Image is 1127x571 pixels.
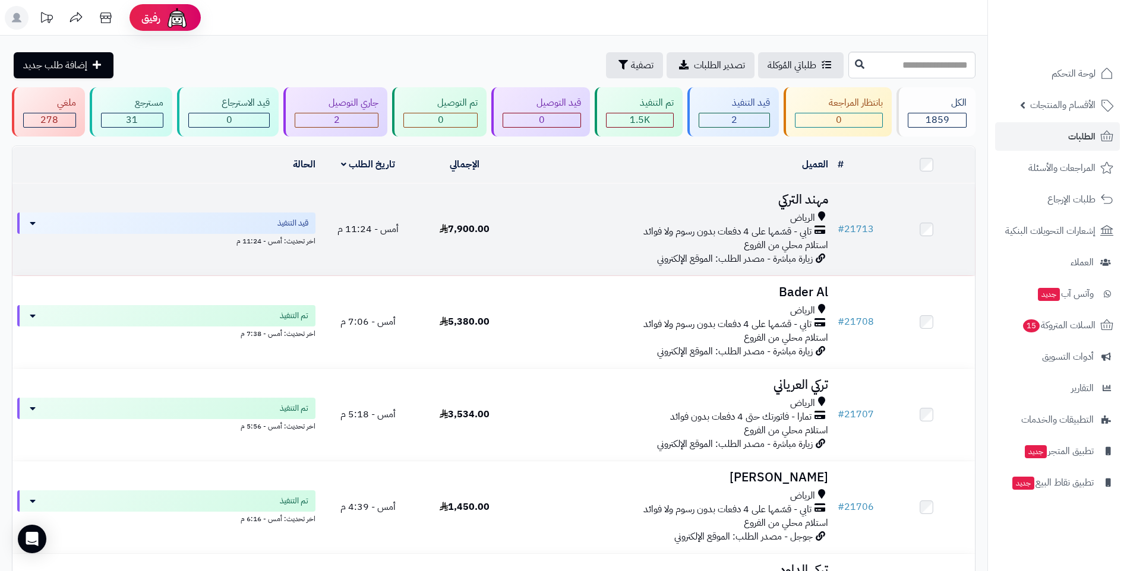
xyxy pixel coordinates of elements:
span: التطبيقات والخدمات [1021,411,1094,428]
span: تطبيق المتجر [1024,443,1094,459]
a: الإجمالي [450,157,479,172]
span: أمس - 5:18 م [340,407,396,421]
a: طلباتي المُوكلة [758,52,844,78]
span: 0 [438,113,444,127]
span: تصفية [631,58,654,72]
span: زيارة مباشرة - مصدر الطلب: الموقع الإلكتروني [657,437,813,451]
div: اخر تحديث: أمس - 11:24 م [17,234,315,246]
span: استلام محلي من الفروع [744,331,828,345]
a: تم التنفيذ 1.5K [592,87,685,137]
span: 2 [334,113,340,127]
div: تم التنفيذ [606,96,674,110]
a: #21706 [838,500,874,514]
a: لوحة التحكم [995,59,1120,88]
a: الكل1859 [894,87,978,137]
a: قيد الاسترجاع 0 [175,87,282,137]
div: تم التوصيل [403,96,478,110]
a: التطبيقات والخدمات [995,405,1120,434]
div: Open Intercom Messenger [18,525,46,553]
div: جاري التوصيل [295,96,378,110]
span: 278 [40,113,58,127]
div: قيد الاسترجاع [188,96,270,110]
span: طلباتي المُوكلة [768,58,816,72]
a: ملغي 278 [10,87,87,137]
a: #21713 [838,222,874,236]
span: السلات المتروكة [1022,317,1096,334]
span: رفيق [141,11,160,25]
span: الرياض [790,211,815,225]
button: تصفية [606,52,663,78]
span: زيارة مباشرة - مصدر الطلب: الموقع الإلكتروني [657,252,813,266]
a: المراجعات والأسئلة [995,154,1120,182]
span: # [838,500,844,514]
a: تصدير الطلبات [667,52,755,78]
span: 0 [539,113,545,127]
span: 7,900.00 [440,222,490,236]
span: التقارير [1071,380,1094,396]
div: مسترجع [101,96,163,110]
h3: مهند التركي [517,193,828,207]
div: اخر تحديث: أمس - 7:38 م [17,326,315,339]
span: وآتس آب [1037,285,1094,302]
div: بانتظار المراجعة [795,96,883,110]
div: 0 [189,113,270,127]
div: 0 [503,113,580,127]
span: الرياض [790,489,815,503]
span: أمس - 11:24 م [337,222,399,236]
span: 2 [731,113,737,127]
div: 31 [102,113,163,127]
a: قيد التنفيذ 2 [685,87,782,137]
span: أمس - 7:06 م [340,315,396,329]
a: إضافة طلب جديد [14,52,113,78]
span: قيد التنفيذ [277,217,308,229]
span: # [838,222,844,236]
span: جوجل - مصدر الطلب: الموقع الإلكتروني [674,529,813,544]
div: 278 [24,113,75,127]
a: التقارير [995,374,1120,402]
div: قيد التنفيذ [699,96,771,110]
span: إشعارات التحويلات البنكية [1005,223,1096,239]
div: 1546 [607,113,673,127]
span: 3,534.00 [440,407,490,421]
div: 0 [404,113,477,127]
span: # [838,407,844,421]
span: استلام محلي من الفروع [744,423,828,437]
span: لوحة التحكم [1052,65,1096,82]
a: #21708 [838,315,874,329]
span: زيارة مباشرة - مصدر الطلب: الموقع الإلكتروني [657,344,813,359]
a: الطلبات [995,122,1120,151]
a: العميل [802,157,828,172]
a: طلبات الإرجاع [995,185,1120,214]
span: استلام محلي من الفروع [744,238,828,252]
a: إشعارات التحويلات البنكية [995,217,1120,245]
span: 31 [126,113,138,127]
span: 1859 [926,113,949,127]
span: الأقسام والمنتجات [1030,97,1096,113]
div: 0 [795,113,882,127]
a: تطبيق نقاط البيعجديد [995,468,1120,497]
h3: [PERSON_NAME] [517,471,828,484]
span: # [838,315,844,329]
span: أدوات التسويق [1042,348,1094,365]
div: 2 [295,113,378,127]
h3: Bader Al [517,285,828,299]
div: ملغي [23,96,76,110]
span: تم التنفيذ [280,310,308,322]
a: وآتس آبجديد [995,280,1120,308]
span: جديد [1038,288,1060,301]
div: قيد التوصيل [503,96,581,110]
span: تم التنفيذ [280,495,308,507]
span: استلام محلي من الفروع [744,516,828,530]
h3: تركي العرياني [517,378,828,392]
span: 1,450.00 [440,500,490,514]
a: الحالة [293,157,315,172]
span: المراجعات والأسئلة [1028,160,1096,176]
span: تطبيق نقاط البيع [1011,474,1094,491]
div: الكل [908,96,967,110]
a: تحديثات المنصة [31,6,61,33]
a: جاري التوصيل 2 [281,87,390,137]
span: طلبات الإرجاع [1047,191,1096,208]
span: تم التنفيذ [280,402,308,414]
span: 5,380.00 [440,315,490,329]
a: أدوات التسويق [995,342,1120,371]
